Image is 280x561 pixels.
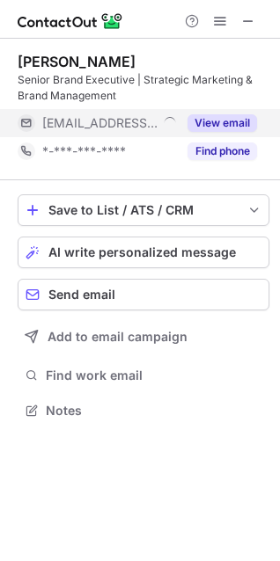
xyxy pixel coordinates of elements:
[18,194,269,226] button: save-profile-one-click
[188,142,257,160] button: Reveal Button
[46,368,262,383] span: Find work email
[48,245,236,259] span: AI write personalized message
[18,398,269,423] button: Notes
[18,72,269,104] div: Senior Brand Executive | Strategic Marketing & Brand Management
[48,330,188,344] span: Add to email campaign
[46,403,262,419] span: Notes
[18,279,269,310] button: Send email
[18,11,123,32] img: ContactOut v5.3.10
[18,237,269,268] button: AI write personalized message
[18,53,136,70] div: [PERSON_NAME]
[48,288,115,302] span: Send email
[18,363,269,388] button: Find work email
[42,115,158,131] span: [EMAIL_ADDRESS][DOMAIN_NAME]
[18,321,269,353] button: Add to email campaign
[188,114,257,132] button: Reveal Button
[48,203,239,217] div: Save to List / ATS / CRM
